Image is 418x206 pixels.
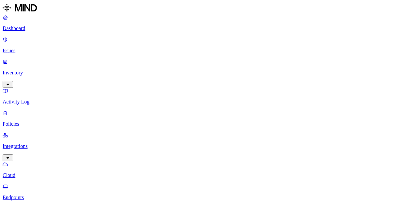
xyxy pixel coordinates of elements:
[3,172,415,178] p: Cloud
[3,14,415,31] a: Dashboard
[3,143,415,149] p: Integrations
[3,195,415,200] p: Endpoints
[3,88,415,105] a: Activity Log
[3,25,415,31] p: Dashboard
[3,48,415,54] p: Issues
[3,37,415,54] a: Issues
[3,3,37,13] img: MIND
[3,59,415,87] a: Inventory
[3,99,415,105] p: Activity Log
[3,3,415,14] a: MIND
[3,132,415,160] a: Integrations
[3,161,415,178] a: Cloud
[3,121,415,127] p: Policies
[3,110,415,127] a: Policies
[3,70,415,76] p: Inventory
[3,183,415,200] a: Endpoints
